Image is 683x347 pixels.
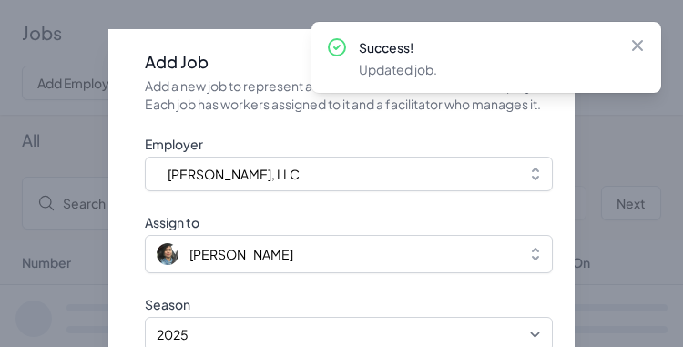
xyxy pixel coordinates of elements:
[359,60,614,78] p: Updated job.
[168,165,300,183] span: [PERSON_NAME], LLC
[145,235,553,273] button: [PERSON_NAME]
[359,38,614,56] p: Success!
[145,135,553,153] label: Employer
[189,245,293,263] span: [PERSON_NAME]
[145,295,553,313] label: Season
[145,77,553,113] p: Add a new job to represent a new season of work for each employer. Each job has workers assigned ...
[145,157,553,191] button: [PERSON_NAME], LLC
[145,213,553,231] label: Assign to
[145,51,553,73] h3: Add Job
